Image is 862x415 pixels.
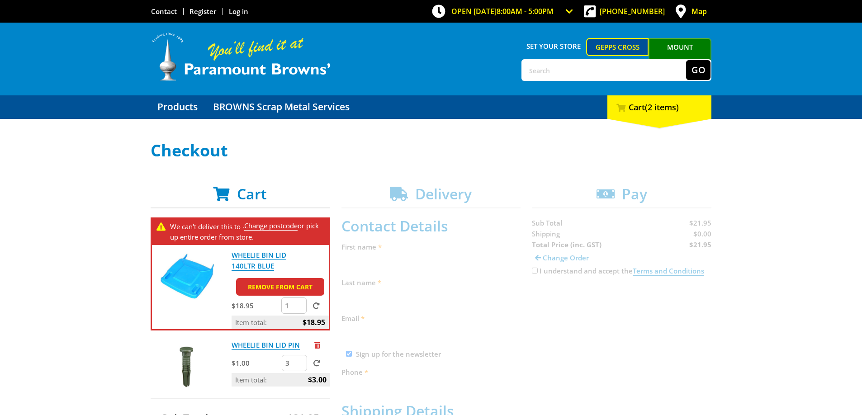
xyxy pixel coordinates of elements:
a: WHEELIE BIN LID PIN [232,340,300,350]
a: Go to the BROWNS Scrap Metal Services page [206,95,356,119]
p: Item total: [232,373,330,387]
a: Remove from cart [314,340,320,349]
a: Mount [PERSON_NAME] [649,38,711,72]
button: Go [686,60,710,80]
span: OPEN [DATE] [451,6,554,16]
a: Change postcode [244,221,298,231]
span: (2 items) [645,102,679,113]
a: Go to the Contact page [151,7,177,16]
span: Cart [237,184,267,203]
h1: Checkout [151,141,711,160]
span: $18.95 [303,316,325,329]
a: Remove from cart [236,278,324,296]
a: Log in [229,7,248,16]
div: Cart [607,95,711,119]
a: Gepps Cross [586,38,649,56]
img: Paramount Browns' [151,32,332,82]
p: Item total: [232,316,328,329]
span: Set your store [521,38,586,54]
p: $1.00 [232,358,280,368]
div: . or pick up entire order from store. [152,217,329,245]
span: We can't deliver this to [170,222,241,231]
a: WHEELIE BIN LID 140LTR BLUE [232,250,286,271]
p: $18.95 [232,300,279,311]
input: Search [522,60,686,80]
img: WHEELIE BIN LID 140LTR BLUE [160,250,214,304]
a: Go to the registration page [189,7,216,16]
span: $3.00 [308,373,327,387]
img: WHEELIE BIN LID PIN [159,340,213,394]
a: Go to the Products page [151,95,204,119]
span: 8:00am - 5:00pm [497,6,554,16]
